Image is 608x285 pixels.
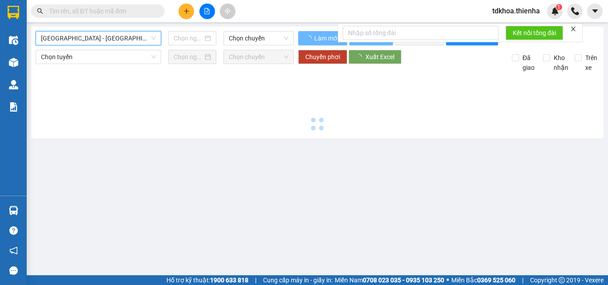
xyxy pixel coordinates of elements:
span: Trên xe [582,53,601,72]
img: warehouse-icon [9,206,18,215]
img: warehouse-icon [9,80,18,89]
span: Chọn tuyến [41,50,156,64]
span: Đã giao [519,53,538,72]
button: Chuyển phơi [298,50,347,64]
img: logo-vxr [8,6,19,19]
input: Chọn ngày [174,52,203,62]
span: Chọn chuyến [229,50,288,64]
span: Hỗ trợ kỹ thuật: [166,275,248,285]
span: copyright [559,277,565,283]
strong: 1900 633 818 [210,277,248,284]
span: Kết nối tổng đài [513,28,556,38]
span: Hà Nội - Hà Tĩnh [41,32,156,45]
span: aim [224,8,231,14]
span: ⚪️ [446,278,449,282]
strong: 0369 525 060 [477,277,515,284]
input: Chọn ngày [174,33,203,43]
span: Làm mới [314,33,340,43]
sup: 1 [556,4,562,10]
span: Kho nhận [550,53,572,72]
span: caret-down [591,7,599,15]
span: loading [305,35,313,41]
button: Làm mới [298,31,347,45]
span: 1 [557,4,560,10]
span: Miền Nam [335,275,444,285]
button: aim [220,4,235,19]
span: message [9,266,18,275]
span: | [522,275,523,285]
span: tdkhoa.thienha [485,5,547,16]
img: phone-icon [571,7,579,15]
span: notification [9,246,18,255]
img: warehouse-icon [9,58,18,67]
strong: 0708 023 035 - 0935 103 250 [363,277,444,284]
span: close [570,26,576,32]
img: icon-new-feature [551,7,559,15]
img: solution-icon [9,102,18,112]
button: Xuất Excel [349,50,401,64]
span: plus [183,8,190,14]
span: | [255,275,256,285]
button: plus [178,4,194,19]
span: file-add [204,8,210,14]
span: search [37,8,43,14]
input: Tìm tên, số ĐT hoặc mã đơn [49,6,154,16]
input: Nhập số tổng đài [343,26,499,40]
span: Chọn chuyến [229,32,288,45]
button: caret-down [587,4,603,19]
button: Kết nối tổng đài [506,26,563,40]
span: Cung cấp máy in - giấy in: [263,275,332,285]
span: Miền Bắc [451,275,515,285]
button: file-add [199,4,215,19]
span: question-circle [9,226,18,235]
img: warehouse-icon [9,36,18,45]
